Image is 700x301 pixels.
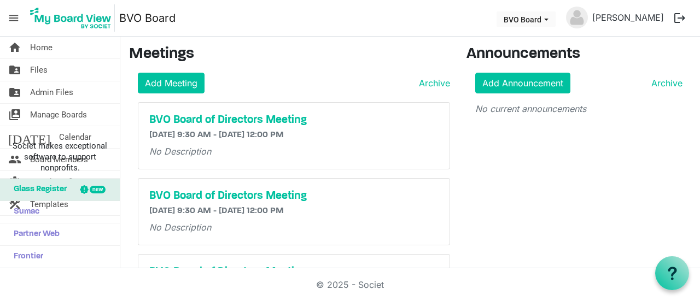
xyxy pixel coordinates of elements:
[27,4,115,32] img: My Board View Logo
[149,130,439,140] h6: [DATE] 9:30 AM - [DATE] 12:00 PM
[30,81,73,103] span: Admin Files
[3,8,24,28] span: menu
[30,59,48,81] span: Files
[475,73,570,93] a: Add Announcement
[59,126,91,148] span: Calendar
[588,7,668,28] a: [PERSON_NAME]
[149,206,439,216] h6: [DATE] 9:30 AM - [DATE] 12:00 PM
[149,221,439,234] p: No Description
[138,73,205,93] a: Add Meeting
[27,4,119,32] a: My Board View Logo
[8,223,60,245] span: Partner Web
[466,45,691,64] h3: Announcements
[475,102,682,115] p: No current announcements
[316,279,384,290] a: © 2025 - Societ
[149,114,439,127] a: BVO Board of Directors Meeting
[30,37,52,58] span: Home
[8,126,50,148] span: [DATE]
[90,186,106,193] div: new
[5,140,115,173] span: Societ makes exceptional software to support nonprofits.
[149,265,439,279] a: BVO Board of Directors Meeting
[8,201,39,223] span: Sumac
[8,104,21,126] span: switch_account
[8,81,21,103] span: folder_shared
[8,59,21,81] span: folder_shared
[8,246,43,268] span: Frontier
[119,7,176,29] a: BVO Board
[8,37,21,58] span: home
[8,179,67,200] span: Glass Register
[497,11,556,27] button: BVO Board dropdownbutton
[415,76,450,90] a: Archive
[566,7,588,28] img: no-profile-picture.svg
[149,190,439,203] a: BVO Board of Directors Meeting
[30,104,87,126] span: Manage Boards
[129,45,450,64] h3: Meetings
[149,145,439,158] p: No Description
[647,76,682,90] a: Archive
[668,7,691,29] button: logout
